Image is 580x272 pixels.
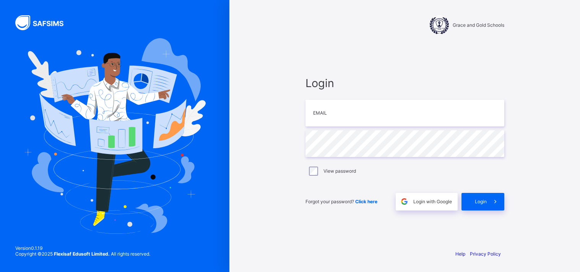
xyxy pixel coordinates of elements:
span: Login [475,199,487,204]
span: Forgot your password? [305,199,377,204]
strong: Flexisaf Edusoft Limited. [54,251,110,257]
span: Login [305,76,504,90]
a: Privacy Policy [470,251,501,257]
span: Copyright © 2025 All rights reserved. [15,251,150,257]
img: SAFSIMS Logo [15,15,73,30]
img: Hero Image [24,38,206,234]
span: Grace and Gold Schools [453,22,504,28]
span: Version 0.1.19 [15,245,150,251]
img: google.396cfc9801f0270233282035f929180a.svg [400,197,409,206]
a: Click here [355,199,377,204]
span: Login with Google [413,199,452,204]
label: View password [323,168,356,174]
a: Help [455,251,465,257]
